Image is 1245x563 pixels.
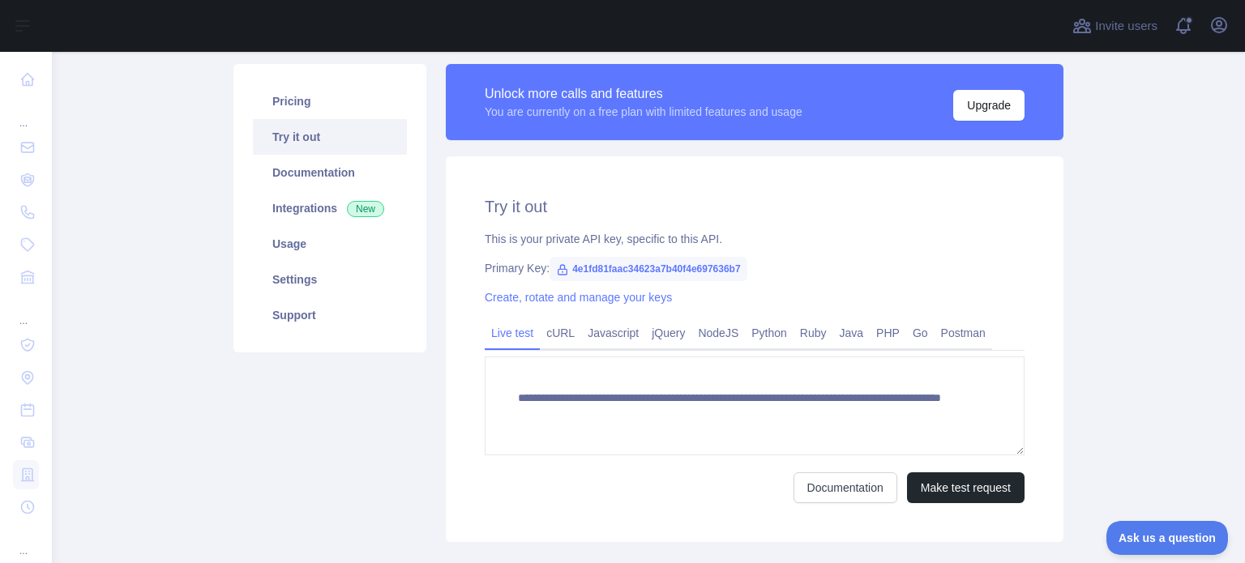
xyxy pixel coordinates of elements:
a: Live test [485,320,540,346]
div: ... [13,525,39,557]
div: Primary Key: [485,260,1025,276]
a: Javascript [581,320,645,346]
a: PHP [870,320,906,346]
a: Documentation [253,155,407,190]
a: Settings [253,262,407,297]
div: Unlock more calls and features [485,84,802,104]
button: Invite users [1069,13,1161,39]
a: cURL [540,320,581,346]
span: 4e1fd81faac34623a7b40f4e697636b7 [550,257,747,281]
div: You are currently on a free plan with limited features and usage [485,104,802,120]
span: Invite users [1095,17,1157,36]
div: ... [13,97,39,130]
a: Integrations New [253,190,407,226]
a: Create, rotate and manage your keys [485,291,672,304]
h2: Try it out [485,195,1025,218]
a: Pricing [253,83,407,119]
button: Upgrade [953,90,1025,121]
button: Make test request [907,472,1025,503]
a: NodeJS [691,320,745,346]
div: ... [13,295,39,327]
a: Java [833,320,871,346]
a: Postman [935,320,992,346]
a: Support [253,297,407,333]
div: This is your private API key, specific to this API. [485,231,1025,247]
a: Usage [253,226,407,262]
a: jQuery [645,320,691,346]
a: Try it out [253,119,407,155]
span: New [347,201,384,217]
iframe: Toggle Customer Support [1106,521,1229,555]
a: Go [906,320,935,346]
a: Python [745,320,794,346]
a: Ruby [794,320,833,346]
a: Documentation [794,472,897,503]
